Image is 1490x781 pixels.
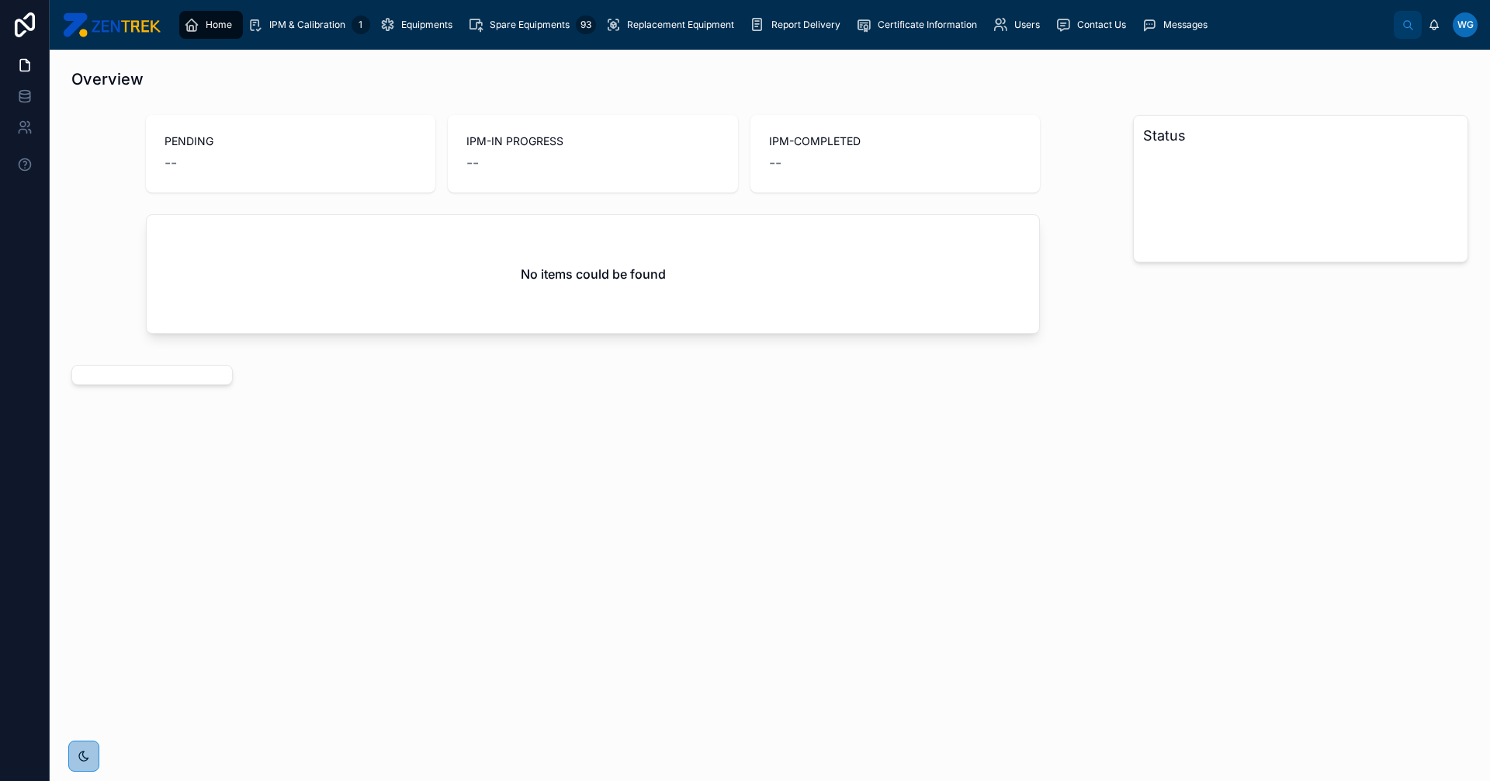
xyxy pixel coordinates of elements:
[771,19,840,31] span: Report Delivery
[1137,11,1218,39] a: Messages
[521,265,666,283] h2: No items could be found
[173,8,1394,42] div: scrollable content
[1143,125,1458,147] h3: Status
[165,152,177,174] span: --
[206,19,232,31] span: Home
[463,11,601,39] a: Spare Equipments93
[601,11,745,39] a: Replacement Equipment
[1051,11,1137,39] a: Contact Us
[490,19,570,31] span: Spare Equipments
[576,16,596,34] div: 93
[375,11,463,39] a: Equipments
[269,19,345,31] span: IPM & Calibration
[988,11,1051,39] a: Users
[466,134,719,149] span: IPM-IN PROGRESS
[745,11,851,39] a: Report Delivery
[71,68,144,90] h1: Overview
[769,134,1021,149] span: IPM-COMPLETED
[62,12,161,37] img: App logo
[1077,19,1126,31] span: Contact Us
[1014,19,1040,31] span: Users
[627,19,734,31] span: Replacement Equipment
[1163,19,1208,31] span: Messages
[401,19,452,31] span: Equipments
[851,11,988,39] a: Certificate Information
[1457,19,1474,31] span: WG
[165,134,417,149] span: PENDING
[878,19,977,31] span: Certificate Information
[466,152,479,174] span: --
[243,11,375,39] a: IPM & Calibration1
[352,16,370,34] div: 1
[769,152,781,174] span: --
[179,11,243,39] a: Home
